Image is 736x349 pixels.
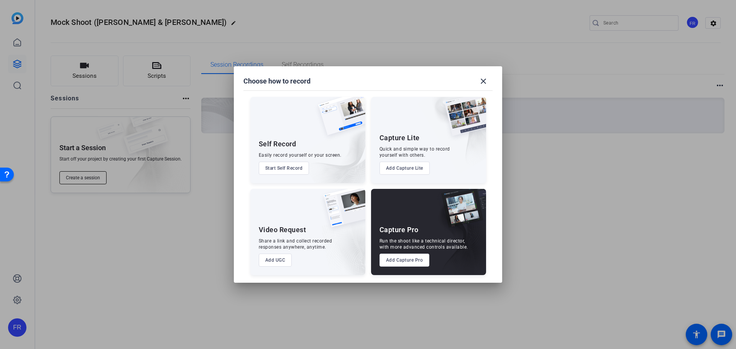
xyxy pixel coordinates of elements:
img: self-record.png [312,97,365,143]
button: Add Capture Pro [379,254,430,267]
img: capture-pro.png [435,189,486,236]
div: Share a link and collect recorded responses anywhere, anytime. [259,238,332,250]
div: Capture Pro [379,225,419,234]
img: embarkstudio-capture-pro.png [429,198,486,275]
button: Add UGC [259,254,292,267]
img: embarkstudio-ugc-content.png [321,213,365,275]
div: Self Record [259,139,296,149]
button: Add Capture Lite [379,162,430,175]
div: Quick and simple way to record yourself with others. [379,146,450,158]
mat-icon: close [479,77,488,86]
img: ugc-content.png [318,189,365,235]
div: Video Request [259,225,306,234]
div: Capture Lite [379,133,420,143]
img: embarkstudio-capture-lite.png [417,97,486,174]
img: embarkstudio-self-record.png [299,113,365,183]
div: Easily record yourself or your screen. [259,152,342,158]
button: Start Self Record [259,162,309,175]
div: Run the shoot like a technical director, with more advanced controls available. [379,238,468,250]
img: capture-lite.png [439,97,486,144]
h1: Choose how to record [243,77,310,86]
